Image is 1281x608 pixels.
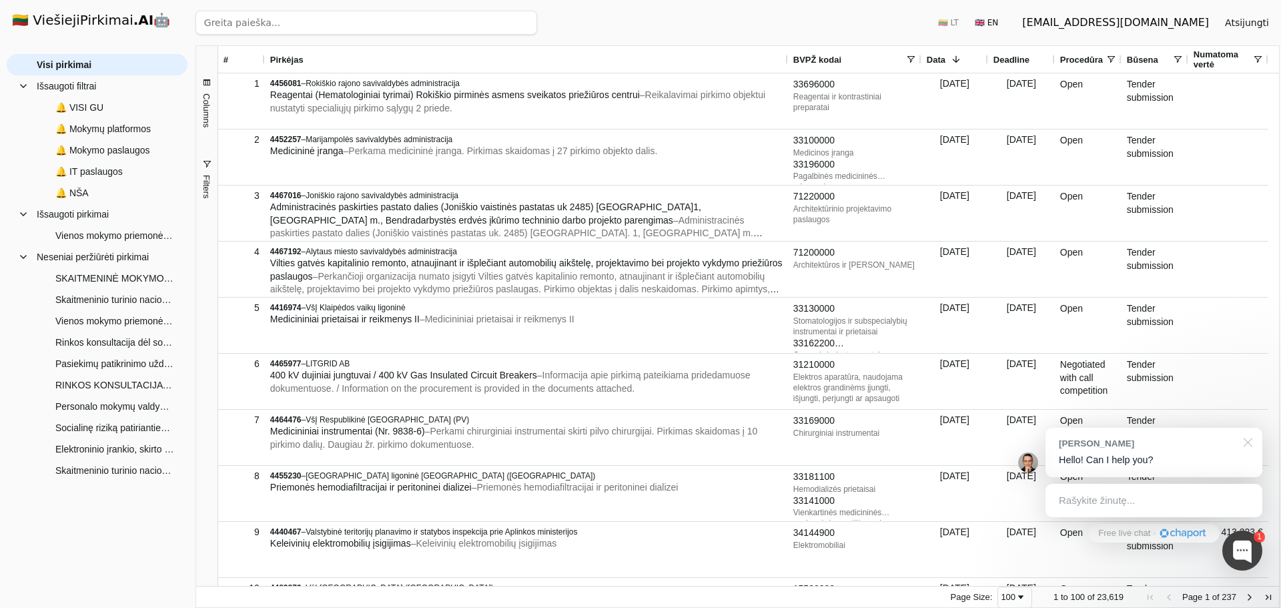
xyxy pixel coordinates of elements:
[988,129,1055,185] div: [DATE]
[988,354,1055,409] div: [DATE]
[793,171,916,182] div: Pagalbinės medicininės priemonės
[1088,592,1095,602] span: of
[55,97,103,117] span: 🔔 VISI GU
[306,247,457,256] span: Alytaus miesto savivaldybės administracija
[270,79,302,88] span: 4456081
[270,145,344,156] span: Medicininė įranga
[55,439,174,459] span: Elektroninio įrankio, skirto lietuvių (ne gimtosios) kalbos mokėjimui ir įgytoms kompetencijoms v...
[55,290,174,310] span: Skaitmeninio turinio nacionaliniam saugumui ir krašto gynybai sukūrimo ir adaptavimo paslaugos (A...
[306,191,458,200] span: Joniškio rajono savivaldybės administracija
[270,538,411,549] span: Keleivinių elektromobilių įsigijimas
[1122,186,1188,241] div: Tender submission
[270,215,763,252] span: – Administracinės paskirties pastato dalies (Joniškio vaistinės pastatas uk. 2485) [GEOGRAPHIC_DA...
[793,350,916,360] div: Operacinės instrumentai
[793,158,916,172] div: 33196000
[55,311,174,331] span: Vienos mokymo priemonės turinio parengimo su skaitmenine versija 3–5 m. vaikams A1–A2 paslaugų pi...
[997,587,1032,608] div: Page Size
[224,579,260,598] div: 10
[270,527,302,537] span: 4440467
[793,204,916,225] div: Architektūrinio projektavimo paslaugos
[1122,298,1188,353] div: Tender submission
[201,175,211,198] span: Filters
[921,298,988,353] div: [DATE]
[793,246,916,260] div: 71200000
[306,471,595,481] span: [GEOGRAPHIC_DATA] ligoninė [GEOGRAPHIC_DATA] ([GEOGRAPHIC_DATA])
[793,190,916,204] div: 71220000
[1214,11,1280,35] button: Atsijungti
[1205,592,1210,602] span: 1
[793,583,916,596] div: 15500000
[270,271,779,308] span: – Perkančioji organizacija numato įsigyti Vilties gatvės kapitalinio remonto, atnaujinant ir išpl...
[224,298,260,318] div: 5
[1188,522,1268,577] div: 413 223 €
[1055,298,1122,353] div: Open
[1070,592,1085,602] span: 100
[793,428,916,438] div: Chirurginiai instrumentai
[793,316,916,337] div: Stomatologijos ir subspecialybių instrumentai ir prietaisai
[270,190,783,201] div: –
[793,134,916,147] div: 33100000
[270,89,765,113] span: – Reikalavimai pirkimo objektui nustatyti specialiųjų pirkimo sąlygų 2 priede.
[270,583,302,593] span: 4482876
[270,471,302,481] span: 4455230
[55,162,123,182] span: 🔔 IT paslaugos
[55,183,89,203] span: 🔔 NŠA
[1122,242,1188,297] div: Tender submission
[224,74,260,93] div: 1
[1122,129,1188,185] div: Tender submission
[472,482,679,493] span: – Priemonės hemodiafiltracijai ir peritoninei dializei
[224,242,260,262] div: 4
[55,354,174,374] span: Pasiekimų patikrinimo užduočių skaitmeninimo, koregavimo ir parengimo elektroniniam testavimui pa...
[1055,522,1122,577] div: Open
[1055,410,1122,465] div: Open
[270,358,783,369] div: –
[224,467,260,486] div: 8
[1145,592,1156,603] div: First Page
[921,466,988,521] div: [DATE]
[921,186,988,241] div: [DATE]
[1055,129,1122,185] div: Open
[1244,592,1255,603] div: Next Page
[37,55,91,75] span: Visi pirkimai
[793,518,916,531] div: 33141200
[1001,592,1015,602] div: 100
[37,204,109,224] span: Išsaugoti pirkimai
[1088,524,1219,543] a: Free live chat·
[988,410,1055,465] div: [DATE]
[270,302,783,313] div: –
[344,145,658,156] span: – Perkama medicininė įranga. Pirkimas skaidomas į 27 pirkimo objekto dalis.
[793,260,916,270] div: Architektūros ir [PERSON_NAME]
[306,583,494,593] span: VšĮ [GEOGRAPHIC_DATA] ([GEOGRAPHIC_DATA])
[270,370,537,380] span: 400 kV dujiniai jungtuvai / 400 kV Gas Insulated Circuit Breakers
[55,375,174,395] span: RINKOS KONSULTACIJA DĖL MOKYMŲ ORGANIZAVIMO PASLAUGŲ PIRKIMO
[270,426,758,450] span: – Perkami chirurginiai instrumentai skirti pilvo chirurgijai. Pirkimas skaidomas į 10 pirkimo dal...
[270,314,420,324] span: Medicininiai prietaisai ir reikmenys II
[1254,531,1265,543] div: 1
[270,247,302,256] span: 4467192
[224,55,228,65] span: #
[988,522,1055,577] div: [DATE]
[793,182,916,195] div: 33192000
[988,298,1055,353] div: [DATE]
[270,89,640,100] span: Reagentai (Hematologiniai tyrimai) Rokiškio pirminės asmens sveikatos priežiūros centrui
[1059,437,1236,450] div: [PERSON_NAME]
[133,12,154,28] strong: .AI
[793,91,916,113] div: Reagentai ir kontrastiniai preparatai
[1045,484,1262,517] div: Rašykite žinutę...
[306,527,577,537] span: Valstybinė teritorijų planavimo ir statybos inspekcija prie Aplinkos ministerijos
[793,540,916,551] div: Elektromobiliai
[1122,354,1188,409] div: Tender submission
[270,370,751,394] span: – Informacija apie pirkimą pateikiama pridedamuose dokumentuose. / Information on the procurement...
[224,186,260,206] div: 3
[270,359,302,368] span: 4465977
[55,396,174,416] span: Personalo mokymų valdymo sistemos nuoma (Supaprastintas atviras konkursas)
[306,135,452,144] span: Marijampolės savivaldybės administracija
[793,495,916,508] div: 33141000
[1194,49,1252,69] span: Numatoma vertė
[55,461,174,481] span: Skaitmeninio turinio nacionaliniam saugumui ir krašto gynybai sukūrimo ar adaptavimo paslaugų pir...
[1212,592,1220,602] span: of
[927,55,945,65] span: Data
[270,191,302,200] span: 4467016
[270,482,472,493] span: Priemonės hemodiafiltracijai ir peritoninei dializei
[224,130,260,149] div: 2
